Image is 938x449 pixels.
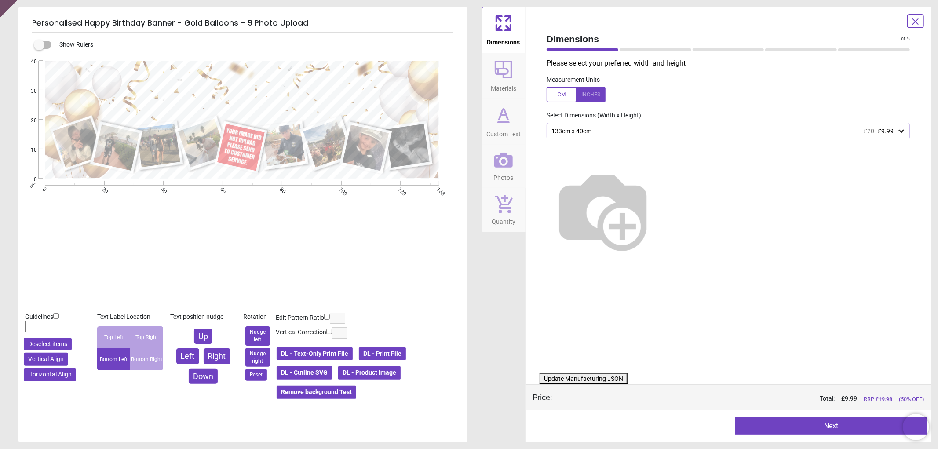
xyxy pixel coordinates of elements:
iframe: Brevo live chat [903,414,929,440]
span: Custom Text [486,126,521,139]
div: Show Rulers [39,40,467,50]
div: 133cm x 40cm [551,128,897,135]
button: Custom Text [482,99,526,145]
div: Text position nudge [170,313,236,321]
span: 40 [20,58,37,66]
button: Right [204,348,230,364]
h5: Personalised Happy Birthday Banner - Gold Balloons - 9 Photo Upload [32,14,453,33]
button: Left [176,348,199,364]
p: Please select your preferred width and height [547,58,917,68]
button: Down [189,369,218,384]
span: (50% OFF) [899,395,924,403]
div: Rotation [243,313,272,321]
span: Photos [494,169,514,183]
button: DL - Print File [358,347,407,361]
div: Bottom Right [130,348,163,370]
span: £ 19.98 [876,396,892,402]
div: Top Right [130,326,163,348]
span: Dimensions [547,33,896,45]
div: Bottom Left [97,348,130,370]
div: Price : [533,392,552,403]
span: Dimensions [487,34,520,47]
span: Quantity [492,213,515,226]
button: Nudge left [245,326,270,346]
span: £9.99 [878,128,894,135]
button: Reset [245,369,267,381]
button: Deselect items [24,338,72,351]
span: Guidelines [25,313,53,320]
button: DL - Text-Only Print File [276,347,354,361]
span: Materials [491,80,516,93]
button: Next [735,417,927,435]
span: 1 of 5 [896,35,910,43]
button: Up [194,329,212,344]
button: DL - Cutline SVG [276,365,333,380]
label: Edit Pattern Ratio [276,314,324,322]
button: Remove background Test [276,385,357,400]
button: Materials [482,53,526,99]
label: Measurement Units [547,76,600,84]
div: Text Label Location [97,313,163,321]
span: RRP [864,395,892,403]
span: £ [841,394,857,403]
span: £20 [864,128,874,135]
div: Total: [565,394,924,403]
button: Vertical Align [24,353,68,366]
button: DL - Product Image [337,365,401,380]
button: Horizontal Align [24,368,76,381]
label: Vertical Correction [276,328,326,337]
button: Nudge right [245,348,270,367]
label: Select Dimensions (Width x Height) [540,111,641,120]
div: Top Left [97,326,130,348]
button: Dimensions [482,7,526,53]
button: Update Manufacturing JSON [540,373,628,385]
span: 9.99 [845,395,857,402]
button: Photos [482,145,526,188]
img: Helper for size comparison [547,153,659,266]
button: Quantity [482,188,526,232]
